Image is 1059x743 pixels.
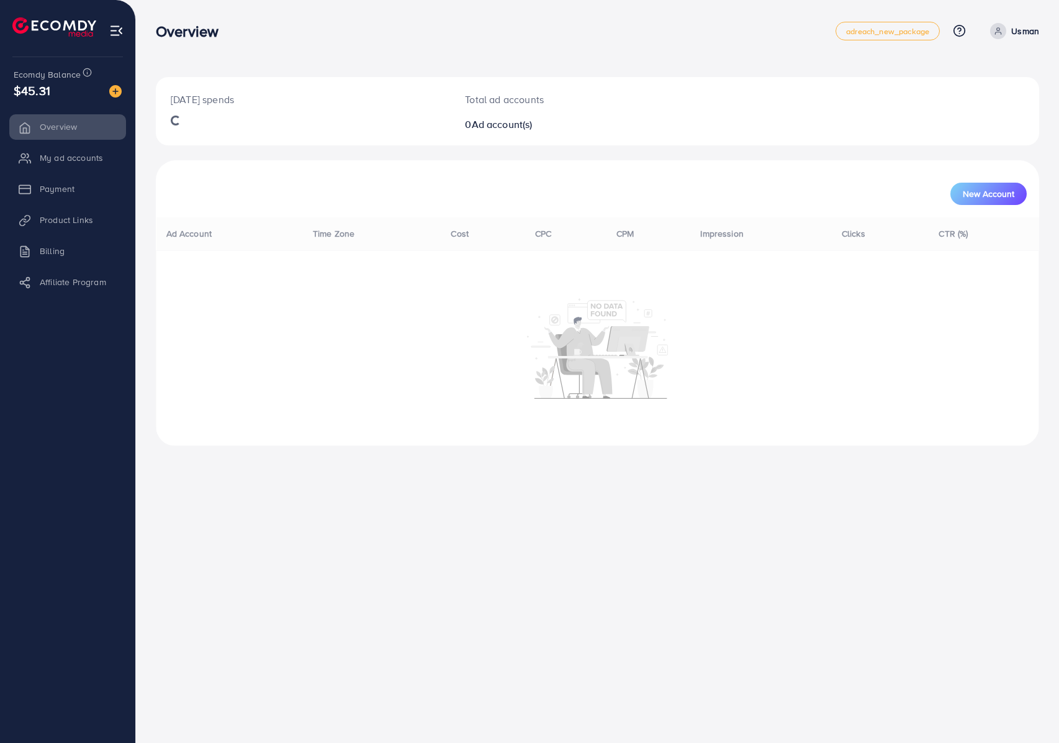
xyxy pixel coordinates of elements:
[963,189,1014,198] span: New Account
[1011,24,1039,39] p: Usman
[465,119,656,130] h2: 0
[836,22,940,40] a: adreach_new_package
[465,92,656,107] p: Total ad accounts
[14,68,81,81] span: Ecomdy Balance
[109,24,124,38] img: menu
[156,22,228,40] h3: Overview
[950,183,1027,205] button: New Account
[846,27,929,35] span: adreach_new_package
[14,81,50,99] span: $45.31
[985,23,1039,39] a: Usman
[171,92,435,107] p: [DATE] spends
[109,85,122,98] img: image
[12,17,96,37] img: logo
[472,117,533,131] span: Ad account(s)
